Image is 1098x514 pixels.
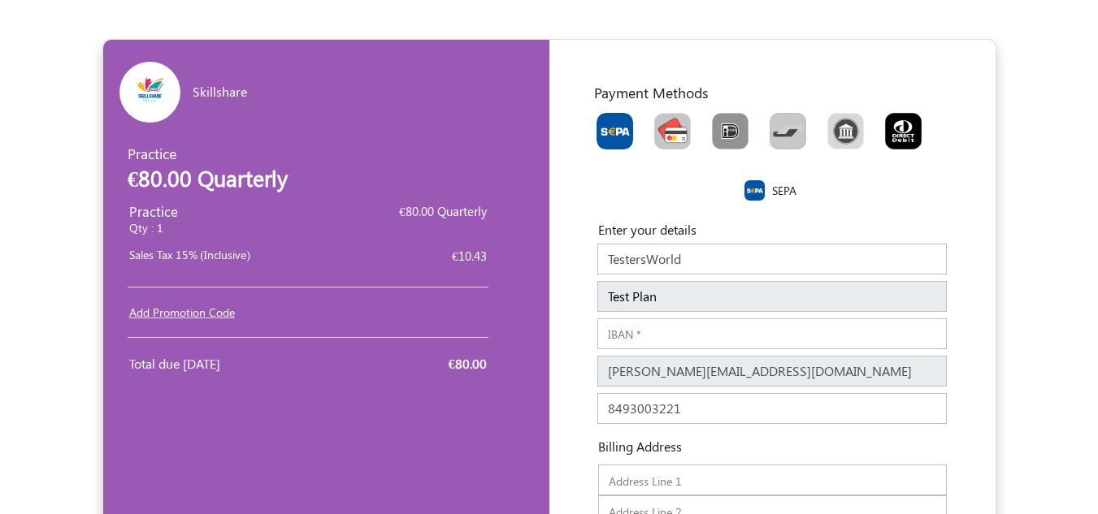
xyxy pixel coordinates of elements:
div: Practice [128,143,331,197]
span: €80.00 Quarterly [399,203,487,219]
input: Name [597,281,947,312]
span: €10.43 [452,248,487,264]
h5: Payment Methods [594,84,963,101]
div: Toolbar with button groups [586,107,963,162]
img: Bancontact.png [770,113,806,149]
div: Total due [DATE] [129,354,297,374]
input: IBAN * [597,318,947,349]
a: Add Promotion Code [129,305,235,320]
h6: Billing Address [574,438,682,454]
img: GOCARDLESS.png [885,113,922,149]
img: Sepa.png [744,180,765,201]
div: Practice [129,201,332,242]
h6: Skillshare [193,84,401,99]
h2: Sales Tax 15% (Inclusive) [129,248,332,262]
h2: Qty : 1 [129,222,332,235]
label: SEPA [772,182,796,199]
input: Phone [597,393,947,424]
img: Ideal.png [712,113,749,149]
h2: €80.00 Quarterly [128,165,331,191]
img: Sepa.png [597,113,633,149]
input: Company Name [597,244,947,274]
img: CardCollection.png [654,113,691,149]
input: E-mail [597,356,947,387]
input: Address Line 1 [598,464,947,495]
span: €80.00 [449,355,487,372]
img: BankTransfer.png [827,113,864,149]
h5: Enter your details [598,222,947,237]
